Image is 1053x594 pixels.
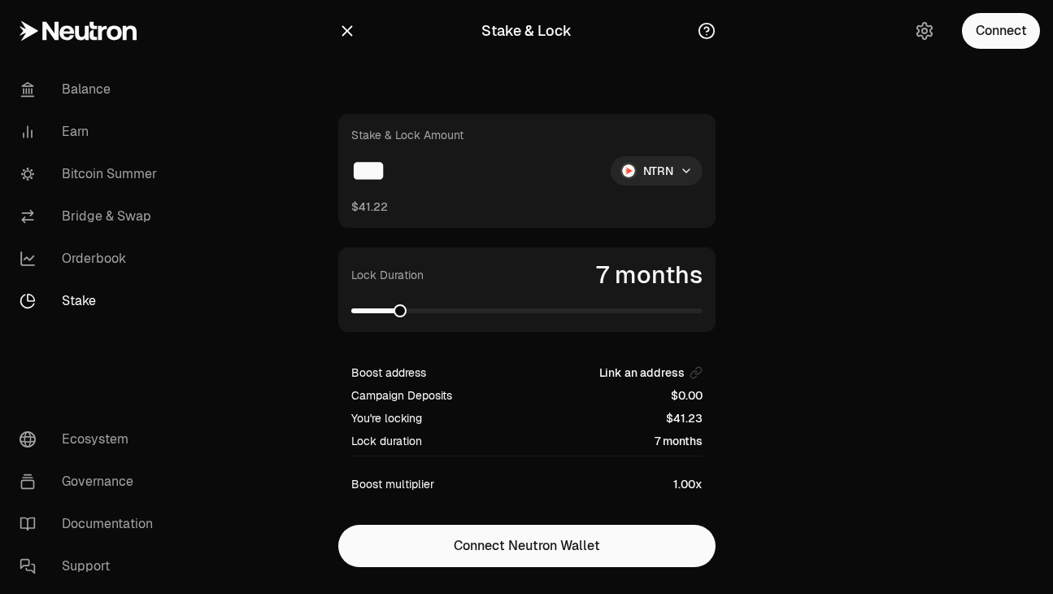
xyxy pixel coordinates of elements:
span: 7 months [596,260,703,290]
span: You're locking [351,410,422,426]
span: $41.23 [666,410,703,426]
a: Earn [7,111,176,153]
a: Documentation [7,503,176,545]
span: Lock duration [351,433,422,449]
span: Link an address [599,365,685,381]
a: Bitcoin Summer [7,153,176,195]
img: NTRN Logo [622,164,635,177]
a: Stake [7,280,176,322]
a: Support [7,545,176,587]
button: Connect Neutron Wallet [338,525,716,567]
div: Stake & Lock [481,20,572,42]
button: Connect [962,13,1040,49]
div: NTRN [611,156,703,186]
button: $41.22 [351,199,388,215]
button: Link an address [599,365,703,381]
a: Ecosystem [7,418,176,461]
a: Bridge & Swap [7,195,176,238]
label: Lock Duration [351,267,424,283]
a: Governance [7,461,176,503]
a: Balance [7,68,176,111]
span: 1.00x [673,476,703,492]
span: Boost multiplier [351,476,434,492]
div: Stake & Lock Amount [351,127,463,143]
a: Orderbook [7,238,176,280]
span: Campaign Deposits [351,387,452,404]
span: Boost address [351,365,426,381]
span: 7 months [655,433,703,449]
span: $0.00 [671,387,703,404]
